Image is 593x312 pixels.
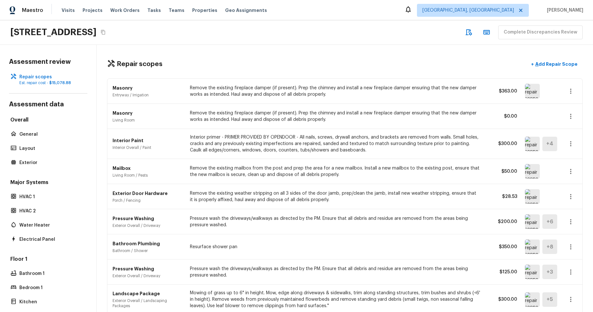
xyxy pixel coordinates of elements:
p: Porch / Fencing [113,198,182,203]
p: Water Heater [19,222,84,229]
span: $15,078.88 [49,81,71,85]
span: Geo Assignments [225,7,267,14]
h5: + 3 [547,268,553,276]
span: [PERSON_NAME] [544,7,583,14]
p: Layout [19,145,84,152]
img: repair scope asset [525,265,540,279]
p: HVAC 2 [19,208,84,214]
span: Maestro [22,7,43,14]
p: Mailbox [113,165,182,171]
p: $28.53 [488,193,517,200]
span: Work Orders [110,7,140,14]
p: Repair scopes [19,74,84,80]
p: Exterior [19,160,84,166]
p: Interior primer - PRIMER PROVIDED BY OPENDOOR - All nails, screws, drywall anchors, and brackets ... [190,134,480,153]
p: Remove the existing mailbox from the post and prep the area for a new mailbox. Install a new mail... [190,165,480,178]
img: repair scope asset [525,84,540,98]
p: Add Repair Scope [534,61,578,67]
p: $200.00 [488,219,517,225]
p: $300.00 [488,296,517,303]
span: [GEOGRAPHIC_DATA], [GEOGRAPHIC_DATA] [422,7,514,14]
p: Bathroom 1 [19,270,84,277]
span: Tasks [147,8,161,13]
p: $125.00 [488,269,517,275]
p: Landscape Package [113,290,182,297]
p: Exterior Overall / Driveway [113,223,182,228]
img: repair scope asset [525,164,540,179]
h5: Overall [9,116,87,125]
p: HVAC 1 [19,194,84,200]
span: Visits [62,7,75,14]
h4: Assessment review [9,58,87,66]
p: Masonry [113,85,182,91]
p: $0.00 [488,113,517,120]
p: Mowing of grass up to 6" in height. Mow, edge along driveways & sidewalks, trim along standing st... [190,290,480,309]
p: Bathroom Plumbing [113,240,182,247]
p: Remove the existing fireplace damper (if present). Prep the chimney and install a new fireplace d... [190,85,480,98]
p: Bedroom 1 [19,285,84,291]
p: Pressure wash the driveways/walkways as directed by the PM. Ensure that all debris and residue ar... [190,215,480,228]
p: Pressure Washing [113,266,182,272]
p: $363.00 [488,88,517,94]
p: Exterior Overall / Driveway [113,273,182,278]
h5: + 4 [546,140,553,147]
h2: [STREET_ADDRESS] [10,26,96,38]
p: Remove the existing weather stripping on all 3 sides of the door jamb, prep/clean the jamb, insta... [190,190,480,203]
button: +Add Repair Scope [526,58,583,71]
p: Remove the existing fireplace damper (if present). Prep the chimney and install a new fireplace d... [190,110,480,123]
p: Pressure Washing [113,215,182,222]
p: Est. repair cost - [19,80,84,85]
p: $350.00 [488,244,517,250]
h5: + 6 [547,218,553,225]
h4: Repair scopes [117,60,163,68]
p: Living Room [113,118,182,123]
img: repair scope asset [525,137,540,151]
p: Interior Paint [113,137,182,144]
img: repair scope asset [525,214,540,229]
span: Teams [169,7,184,14]
img: repair scope asset [525,292,540,307]
h5: + 5 [547,296,553,303]
span: Projects [83,7,103,14]
p: Pressure wash the driveways/walkways as directed by the PM. Ensure that all debris and residue ar... [190,266,480,278]
p: $300.00 [488,141,517,147]
p: $50.00 [488,168,517,175]
p: General [19,131,84,138]
h4: Assessment data [9,100,87,110]
button: Copy Address [99,28,107,36]
img: repair scope asset [525,239,540,254]
p: Exterior Overall / Landscaping Packages [113,298,182,308]
p: Kitchen [19,299,84,305]
h5: Major Systems [9,179,87,187]
p: Resurface shower pan [190,244,480,250]
p: Exterior Door Hardware [113,190,182,197]
h5: Floor 1 [9,256,87,264]
p: Electrical Panel [19,236,84,243]
p: Masonry [113,110,182,116]
img: repair scope asset [525,189,540,204]
p: Bathroom / Shower [113,248,182,253]
h5: + 8 [547,243,553,250]
p: Interior Overall / Paint [113,145,182,150]
p: Living Room / Pests [113,173,182,178]
p: Entryway / Irrigation [113,93,182,98]
span: Properties [192,7,217,14]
